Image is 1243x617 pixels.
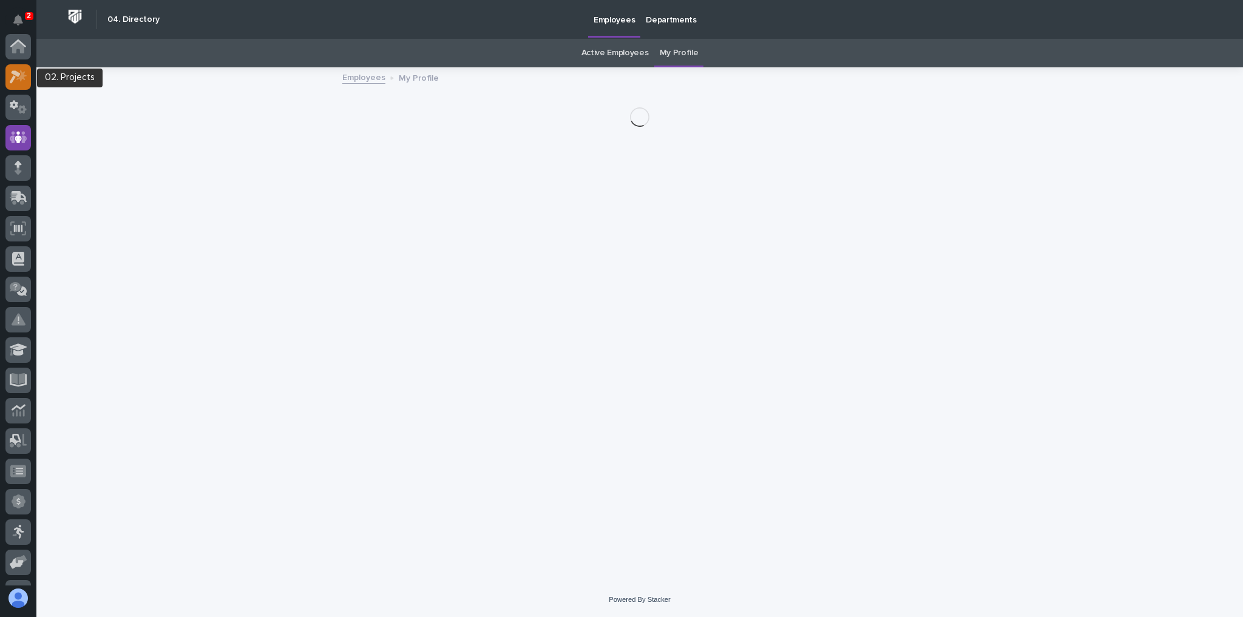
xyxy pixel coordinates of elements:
[5,585,31,611] button: users-avatar
[27,12,31,20] p: 2
[342,70,385,84] a: Employees
[64,5,86,28] img: Workspace Logo
[581,39,649,67] a: Active Employees
[660,39,699,67] a: My Profile
[15,15,31,34] div: Notifications2
[107,15,160,25] h2: 04. Directory
[5,7,31,33] button: Notifications
[609,596,670,603] a: Powered By Stacker
[399,70,439,84] p: My Profile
